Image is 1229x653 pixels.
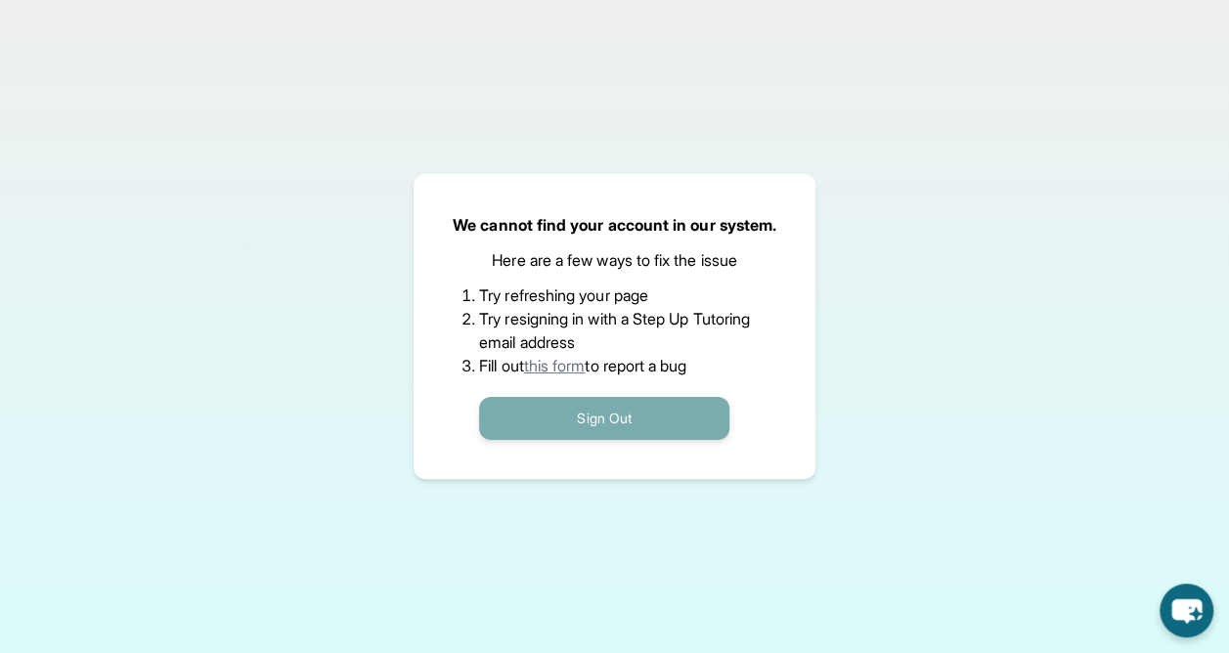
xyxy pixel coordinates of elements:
a: this form [524,356,586,375]
li: Try resigning in with a Step Up Tutoring email address [479,307,750,354]
li: Try refreshing your page [479,283,750,307]
button: chat-button [1160,584,1213,637]
a: Sign Out [479,408,729,427]
button: Sign Out [479,397,729,440]
li: Fill out to report a bug [479,354,750,377]
p: Here are a few ways to fix the issue [492,248,737,272]
p: We cannot find your account in our system. [453,213,776,237]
